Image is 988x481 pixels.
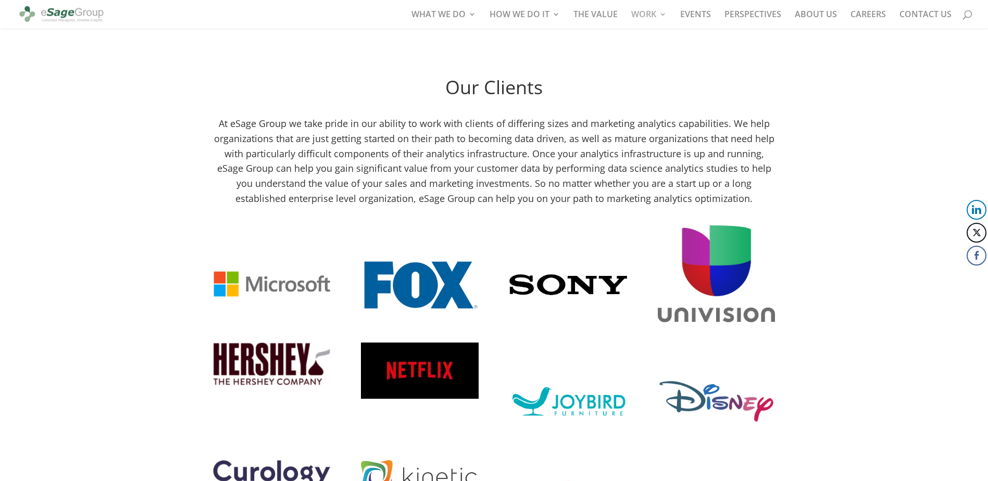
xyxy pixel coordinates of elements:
[680,10,711,28] a: EVENTS
[213,78,776,102] h2: Our Clients
[967,223,986,243] button: Twitter Share
[967,200,986,220] button: LinkedIn Share
[213,116,776,211] h3: At eSage Group we take pride in our ability to work with clients of differing sizes and marketing...
[411,10,476,28] a: WHAT WE DO
[851,10,886,28] a: CAREERS
[490,10,560,28] a: HOW WE DO IT
[724,10,781,28] a: PERSPECTIVES
[899,10,952,28] a: CONTACT US
[631,10,667,28] a: WORK
[795,10,837,28] a: ABOUT US
[18,2,105,26] img: eSage Group
[573,10,618,28] a: THE VALUE
[967,246,986,265] button: Facebook Share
